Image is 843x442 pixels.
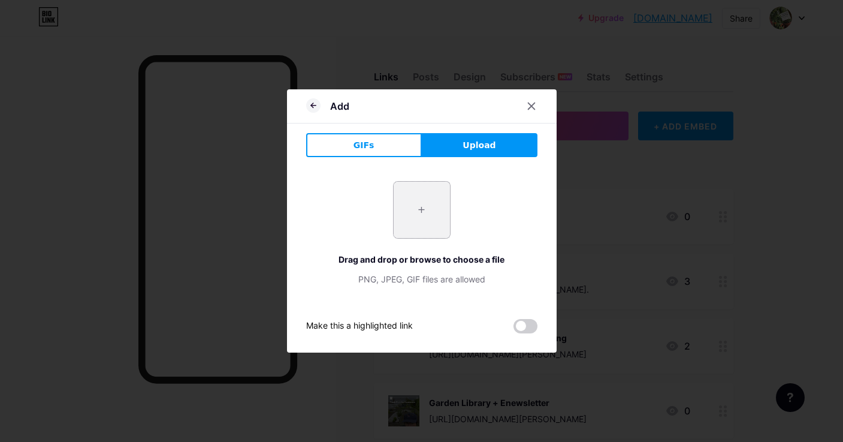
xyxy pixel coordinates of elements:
div: Add [330,99,349,113]
div: Make this a highlighted link [306,319,413,333]
button: Upload [422,133,537,157]
span: Upload [463,139,495,152]
button: GIFs [306,133,422,157]
div: Drag and drop or browse to choose a file [306,253,537,266]
div: PNG, JPEG, GIF files are allowed [306,273,537,285]
span: GIFs [353,139,374,152]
